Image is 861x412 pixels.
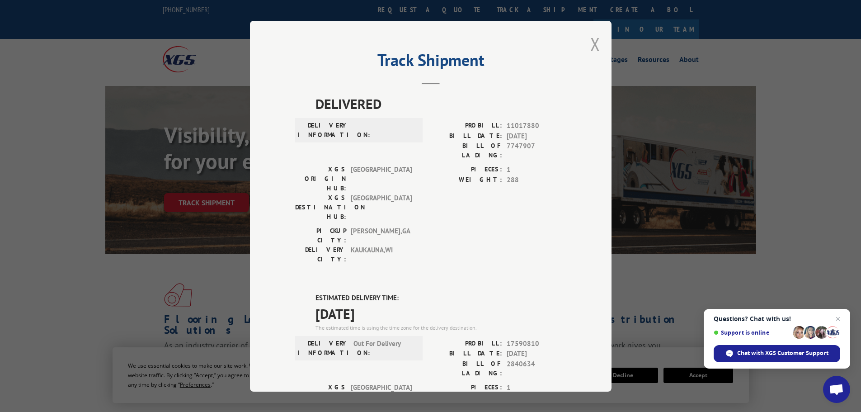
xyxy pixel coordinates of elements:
label: BILL DATE: [431,349,502,359]
span: [DATE] [507,349,566,359]
label: DELIVERY INFORMATION: [298,121,349,140]
label: DELIVERY INFORMATION: [298,338,349,357]
label: PIECES: [431,165,502,175]
span: DELIVERED [315,94,566,114]
span: [GEOGRAPHIC_DATA] [351,193,412,222]
span: 1 [507,382,566,393]
span: [GEOGRAPHIC_DATA] [351,382,412,411]
a: Open chat [823,376,850,403]
span: [DATE] [507,131,566,141]
label: XGS DESTINATION HUB: [295,193,346,222]
span: Out For Delivery [353,338,414,357]
label: DELIVERY CITY: [295,245,346,264]
label: XGS ORIGIN HUB: [295,382,346,411]
span: KAUKAUNA , WI [351,245,412,264]
label: BILL OF LADING: [431,141,502,160]
span: Chat with XGS Customer Support [737,349,828,357]
span: 11017880 [507,121,566,131]
button: Close modal [590,32,600,56]
label: PIECES: [431,382,502,393]
label: BILL DATE: [431,131,502,141]
span: Questions? Chat with us! [714,315,840,322]
label: PROBILL: [431,121,502,131]
div: The estimated time is using the time zone for the delivery destination. [315,323,566,331]
h2: Track Shipment [295,54,566,71]
span: 288 [507,175,566,185]
label: XGS ORIGIN HUB: [295,165,346,193]
label: PROBILL: [431,338,502,349]
span: 1 [507,165,566,175]
span: [PERSON_NAME] , GA [351,226,412,245]
label: BILL OF LADING: [431,359,502,378]
span: [DATE] [315,303,566,323]
span: Support is online [714,329,790,336]
span: [GEOGRAPHIC_DATA] [351,165,412,193]
span: 7747907 [507,141,566,160]
label: PICKUP CITY: [295,226,346,245]
span: 17590810 [507,338,566,349]
label: WEIGHT: [431,175,502,185]
span: 2840634 [507,359,566,378]
span: Chat with XGS Customer Support [714,345,840,362]
label: ESTIMATED DELIVERY TIME: [315,293,566,303]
